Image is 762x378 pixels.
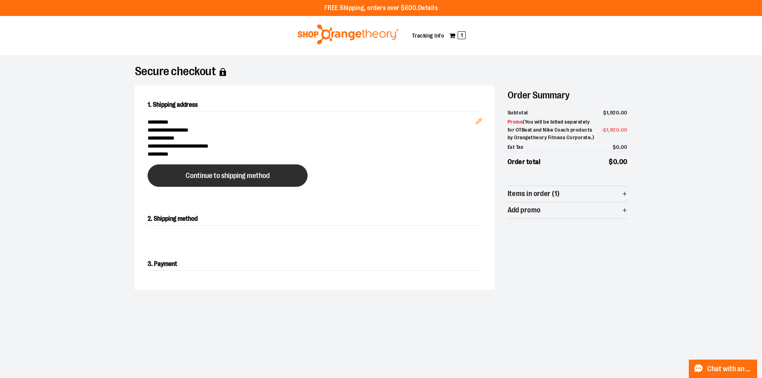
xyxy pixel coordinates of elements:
span: $ [609,158,613,166]
span: ( You will be billed separately for OTBeat and Nike Coach products by Orangetheory Fitness Corpor... [508,119,594,140]
span: $ [613,144,616,150]
span: - [602,126,628,134]
button: Items in order (1) [508,186,628,202]
span: . [619,110,621,116]
span: Continue to shipping method [186,172,270,180]
a: Tracking Info [412,32,444,39]
span: Items in order (1) [508,190,560,198]
span: 1 [606,127,609,133]
h2: Order Summary [508,86,628,105]
img: Shop Orangetheory [296,24,400,44]
button: Add promo [508,202,628,218]
span: , [608,110,610,116]
h2: 2. Shipping method [148,212,482,226]
span: . [617,158,619,166]
h1: Secure checkout [135,68,628,76]
span: Chat with an Expert [707,365,752,373]
span: $ [603,110,606,116]
span: . [619,144,621,150]
span: 00 [619,158,628,166]
a: Details [418,4,438,12]
span: , [608,127,610,133]
span: $ [603,127,606,133]
span: Subtotal [508,109,528,117]
span: 920 [610,110,620,116]
span: 00 [621,110,628,116]
span: 0 [616,144,620,150]
span: . [619,127,621,133]
button: Chat with an Expert [689,360,758,378]
span: 920 [610,127,620,133]
h2: 1. Shipping address [148,98,482,112]
span: Promo [508,119,523,125]
span: 00 [621,127,628,133]
span: 1 [458,31,466,39]
button: Edit [469,105,488,133]
h2: 3. Payment [148,258,482,271]
span: 1 [606,110,609,116]
span: Order total [508,157,541,167]
p: FREE Shipping, orders over $600. [324,4,438,13]
button: Continue to shipping method [148,164,308,187]
span: 00 [621,144,628,150]
span: Est Tax [508,143,524,151]
span: 0 [613,158,618,166]
span: Add promo [508,206,541,214]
